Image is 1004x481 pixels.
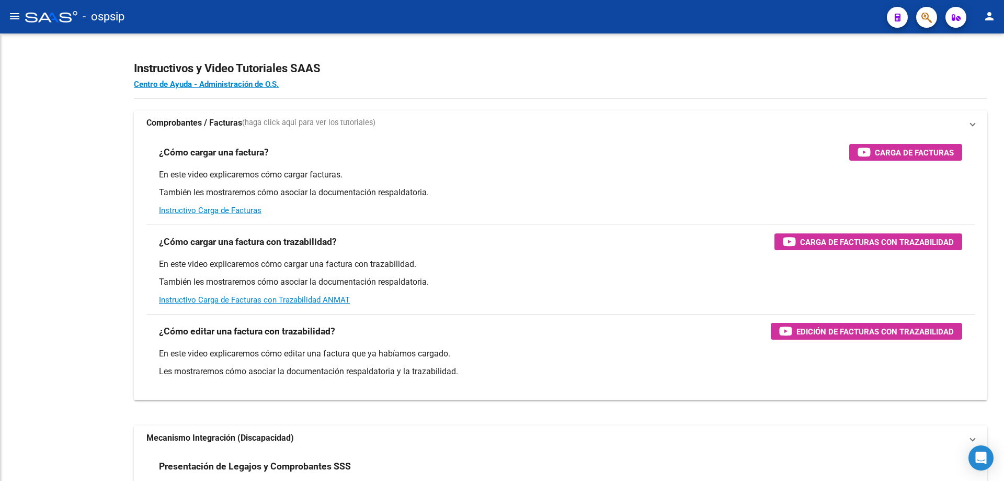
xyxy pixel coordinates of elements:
h3: ¿Cómo editar una factura con trazabilidad? [159,324,335,339]
p: En este video explicaremos cómo cargar facturas. [159,169,962,181]
a: Centro de Ayuda - Administración de O.S. [134,80,279,89]
strong: Comprobantes / Facturas [146,117,242,129]
p: En este video explicaremos cómo cargar una factura con trazabilidad. [159,259,962,270]
mat-expansion-panel-header: Mecanismo Integración (Discapacidad) [134,426,987,451]
p: También les mostraremos cómo asociar la documentación respaldatoria. [159,276,962,288]
h3: Presentación de Legajos y Comprobantes SSS [159,459,351,474]
p: También les mostraremos cómo asociar la documentación respaldatoria. [159,187,962,198]
h2: Instructivos y Video Tutoriales SAAS [134,59,987,79]
span: (haga click aquí para ver los tutoriales) [242,117,375,129]
button: Carga de Facturas con Trazabilidad [774,233,962,250]
span: Edición de Facturas con Trazabilidad [796,325,954,338]
button: Edición de Facturas con Trazabilidad [771,323,962,340]
div: Open Intercom Messenger [968,445,994,471]
a: Instructivo Carga de Facturas con Trazabilidad ANMAT [159,295,350,305]
strong: Mecanismo Integración (Discapacidad) [146,432,294,444]
p: Les mostraremos cómo asociar la documentación respaldatoria y la trazabilidad. [159,366,962,377]
mat-icon: menu [8,10,21,23]
mat-expansion-panel-header: Comprobantes / Facturas(haga click aquí para ver los tutoriales) [134,110,987,136]
h3: ¿Cómo cargar una factura con trazabilidad? [159,234,337,249]
h3: ¿Cómo cargar una factura? [159,145,269,160]
span: Carga de Facturas [875,146,954,159]
span: Carga de Facturas con Trazabilidad [800,236,954,249]
div: Comprobantes / Facturas(haga click aquí para ver los tutoriales) [134,136,987,400]
p: En este video explicaremos cómo editar una factura que ya habíamos cargado. [159,348,962,360]
span: - ospsip [83,5,124,28]
button: Carga de Facturas [849,144,962,161]
a: Instructivo Carga de Facturas [159,206,261,215]
mat-icon: person [983,10,996,23]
